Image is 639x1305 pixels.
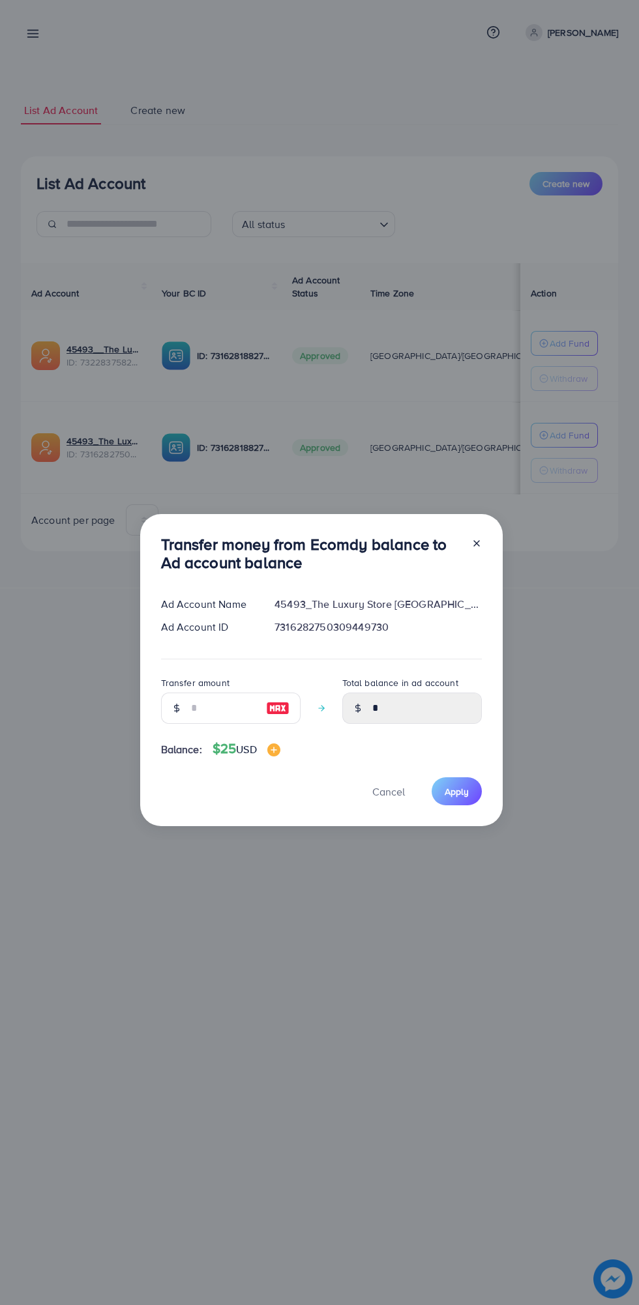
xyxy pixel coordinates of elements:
span: Cancel [372,784,405,799]
div: Ad Account ID [151,620,265,635]
label: Total balance in ad account [342,676,458,689]
button: Cancel [356,777,421,805]
img: image [267,743,280,756]
h3: Transfer money from Ecomdy balance to Ad account balance [161,535,461,573]
button: Apply [432,777,482,805]
label: Transfer amount [161,676,230,689]
span: Balance: [161,742,202,757]
div: 45493_The Luxury Store [GEOGRAPHIC_DATA] [264,597,492,612]
img: image [266,700,290,716]
h4: $25 [213,741,280,757]
div: 7316282750309449730 [264,620,492,635]
span: Apply [445,785,469,798]
div: Ad Account Name [151,597,265,612]
span: USD [236,742,256,756]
